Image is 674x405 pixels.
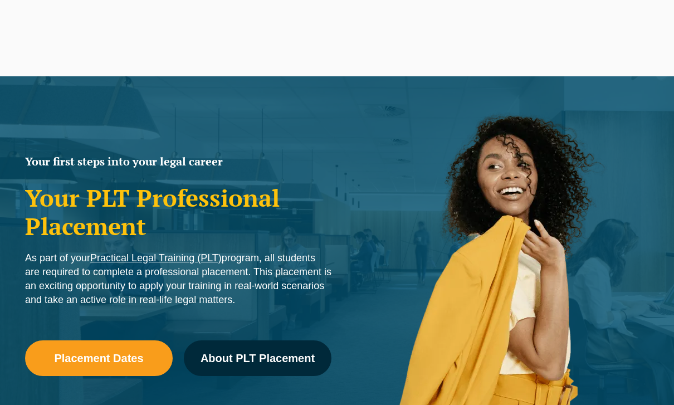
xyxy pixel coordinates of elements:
h2: Your first steps into your legal career [25,156,331,167]
a: About PLT Placement [184,340,331,376]
span: About PLT Placement [201,353,315,364]
a: Practical Legal Training (PLT) [90,252,222,264]
a: Placement Dates [25,340,173,376]
h1: Your PLT Professional Placement [25,184,331,240]
span: Placement Dates [54,353,143,364]
span: As part of your program, all students are required to complete a professional placement. This pla... [25,252,331,305]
